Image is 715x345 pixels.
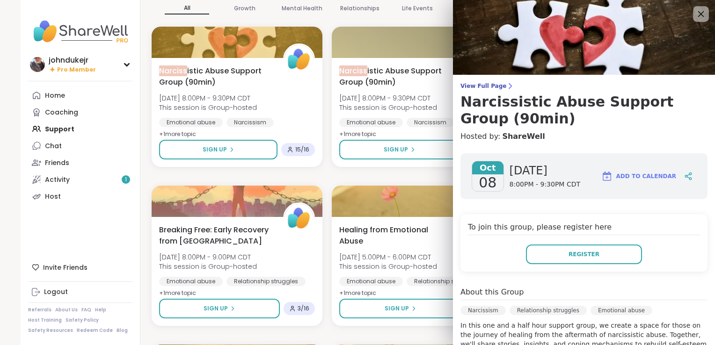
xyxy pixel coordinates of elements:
img: ShareWell [285,45,314,74]
span: View Full Page [460,82,708,90]
div: Host [45,192,61,201]
span: Add to Calendar [616,172,676,180]
span: [DATE] 5:00PM - 6:00PM CDT [339,252,437,262]
span: Breaking Free: Early Recovery from [GEOGRAPHIC_DATA] [159,224,273,247]
span: Sign Up [385,304,409,313]
h3: Narcissistic Abuse Support Group (90min) [460,93,708,127]
a: Safety Resources [28,327,73,334]
div: Emotional abuse [159,277,223,286]
span: 08 [479,174,496,191]
div: Narcissism [226,118,274,127]
button: Register [526,244,642,264]
p: Relationships [340,3,379,14]
span: 8:00PM - 9:30PM CDT [510,180,580,189]
span: istic Abuse Support Group (90min) [339,65,453,88]
div: Activity [45,175,70,185]
div: Friends [45,158,69,168]
button: Add to Calendar [597,165,680,187]
button: Sign Up [159,140,277,159]
button: Sign Up [159,299,280,318]
div: Relationship struggles [226,277,306,286]
span: Healing from Emotional Abuse [339,224,453,247]
button: Sign Up [339,299,461,318]
span: Register [569,250,599,259]
div: Relationship struggles [407,277,486,286]
img: ShareWell Nav Logo [28,15,132,48]
a: Blog [117,327,128,334]
span: Narciss [339,65,367,76]
img: ShareWell Logomark [601,171,613,182]
p: Life Events [402,3,433,14]
span: [DATE] 8:00PM - 9:00PM CDT [159,252,257,262]
span: Sign Up [203,145,227,154]
span: 1 [125,176,127,184]
p: All [165,2,209,14]
a: View Full PageNarcissistic Abuse Support Group (90min) [460,82,708,127]
span: This session is Group-hosted [159,103,257,112]
span: Oct [472,161,503,174]
span: Sign Up [204,304,228,313]
button: Sign Up [339,140,460,159]
a: Chat [28,137,132,154]
p: Mental Health [282,3,322,14]
a: Activity1 [28,171,132,188]
a: Home [28,87,132,104]
h4: Hosted by: [460,131,708,142]
span: Narciss [159,65,187,76]
a: Friends [28,154,132,171]
a: Referrals [28,307,51,313]
img: johndukejr [30,57,45,72]
div: Chat [45,142,62,151]
div: Relationship struggles [510,306,587,315]
a: Host Training [28,317,62,323]
div: Narcissism [407,118,454,127]
div: Coaching [45,108,78,117]
a: Coaching [28,104,132,121]
span: This session is Group-hosted [339,103,437,112]
span: 3 / 16 [298,305,309,312]
div: Logout [44,287,68,297]
img: ShareWell [285,204,314,233]
div: Emotional abuse [591,306,652,315]
div: Home [45,91,65,101]
div: Emotional abuse [159,118,223,127]
span: This session is Group-hosted [159,262,257,271]
a: Help [95,307,106,313]
span: [DATE] 8:00PM - 9:30PM CDT [339,93,437,103]
span: 15 / 16 [295,146,309,153]
div: johndukejr [49,55,96,65]
p: Growth [234,3,255,14]
a: FAQ [81,307,91,313]
div: Emotional abuse [339,277,403,286]
span: [DATE] [510,163,580,178]
span: istic Abuse Support Group (90min) [159,65,273,88]
a: ShareWell [502,131,545,142]
a: Logout [28,284,132,301]
div: Invite Friends [28,259,132,276]
a: Safety Policy [66,317,99,323]
a: Redeem Code [77,327,113,334]
div: Emotional abuse [339,118,403,127]
a: About Us [55,307,78,313]
span: This session is Group-hosted [339,262,437,271]
h4: About this Group [460,287,524,298]
span: Sign Up [384,145,408,154]
div: Narcissism [460,306,506,315]
span: [DATE] 8:00PM - 9:30PM CDT [159,93,257,103]
a: Host [28,188,132,205]
span: Pro Member [57,66,96,74]
h4: To join this group, please register here [468,222,700,235]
